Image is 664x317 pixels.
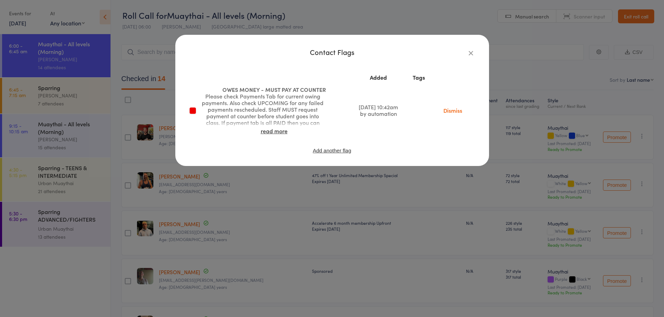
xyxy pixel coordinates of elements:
[261,127,288,135] a: read more
[351,84,407,137] td: [DATE] 10:42am by automation
[406,71,430,84] th: Tags
[438,106,467,114] a: Dismiss this flag
[351,71,407,84] th: Added
[222,86,326,93] span: OWES MONEY - MUST PAY AT COUNTER
[312,148,352,153] button: Add another flag
[189,49,475,55] div: Contact Flags
[202,93,324,146] div: Please check Payments Tab for current owing payments. Also check UPCOMING for any failed payments...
